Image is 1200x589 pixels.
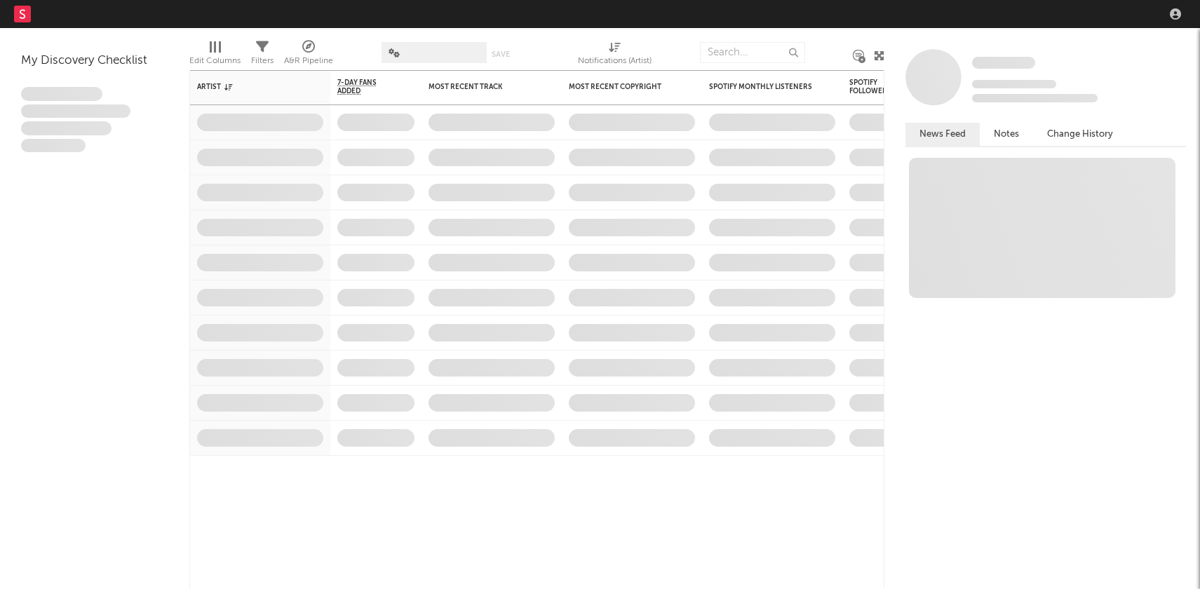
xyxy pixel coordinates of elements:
[21,104,130,119] span: Integer aliquet in purus et
[21,121,112,135] span: Praesent ac interdum
[972,94,1098,102] span: 0 fans last week
[251,35,274,76] div: Filters
[578,35,652,76] div: Notifications (Artist)
[849,79,898,95] div: Spotify Followers
[972,56,1035,70] a: Some Artist
[284,35,333,76] div: A&R Pipeline
[197,83,302,91] div: Artist
[1033,123,1127,146] button: Change History
[189,35,241,76] div: Edit Columns
[700,42,805,63] input: Search...
[905,123,980,146] button: News Feed
[251,53,274,69] div: Filters
[21,87,102,101] span: Lorem ipsum dolor
[337,79,393,95] span: 7-Day Fans Added
[980,123,1033,146] button: Notes
[569,83,674,91] div: Most Recent Copyright
[284,53,333,69] div: A&R Pipeline
[189,53,241,69] div: Edit Columns
[21,53,168,69] div: My Discovery Checklist
[21,139,86,153] span: Aliquam viverra
[578,53,652,69] div: Notifications (Artist)
[709,83,814,91] div: Spotify Monthly Listeners
[972,57,1035,69] span: Some Artist
[972,80,1056,88] span: Tracking Since: [DATE]
[429,83,534,91] div: Most Recent Track
[492,50,510,58] button: Save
